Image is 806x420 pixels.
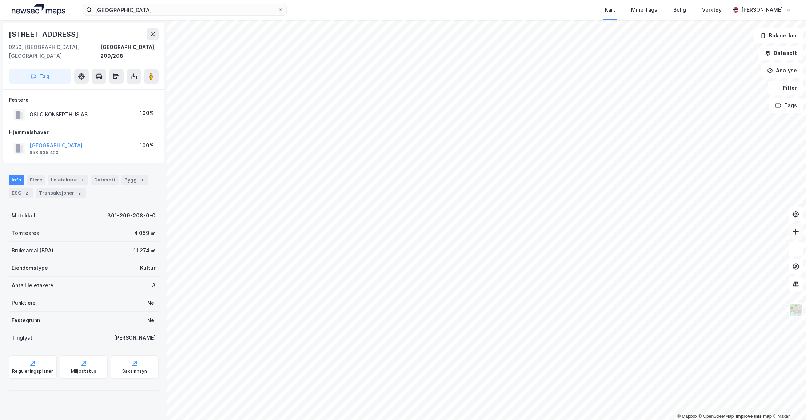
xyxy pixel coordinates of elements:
[702,5,722,14] div: Verktøy
[741,5,783,14] div: [PERSON_NAME]
[12,281,53,290] div: Antall leietakere
[114,333,156,342] div: [PERSON_NAME]
[9,69,71,84] button: Tag
[12,264,48,272] div: Eiendomstype
[107,211,156,220] div: 301-209-208-0-0
[121,175,148,185] div: Bygg
[140,109,154,117] div: 100%
[677,414,697,419] a: Mapbox
[631,5,657,14] div: Mine Tags
[769,98,803,113] button: Tags
[736,414,772,419] a: Improve this map
[138,176,145,184] div: 1
[12,229,41,237] div: Tomteareal
[9,43,100,60] div: 0250, [GEOGRAPHIC_DATA], [GEOGRAPHIC_DATA]
[12,368,53,374] div: Reguleringsplaner
[770,385,806,420] iframe: Chat Widget
[12,316,40,325] div: Festegrunn
[754,28,803,43] button: Bokmerker
[12,333,32,342] div: Tinglyst
[134,229,156,237] div: 4 059 ㎡
[9,28,80,40] div: [STREET_ADDRESS]
[605,5,615,14] div: Kart
[27,175,45,185] div: Eiere
[9,175,24,185] div: Info
[147,299,156,307] div: Nei
[12,211,35,220] div: Matrikkel
[761,63,803,78] button: Analyse
[122,368,147,374] div: Saksinnsyn
[699,414,734,419] a: OpenStreetMap
[36,188,86,198] div: Transaksjoner
[673,5,686,14] div: Bolig
[789,303,803,317] img: Z
[76,189,83,197] div: 2
[140,141,154,150] div: 100%
[768,81,803,95] button: Filter
[29,110,88,119] div: OSLO KONSERTHUS AS
[9,128,158,137] div: Hjemmelshaver
[9,188,33,198] div: ESG
[91,175,119,185] div: Datasett
[147,316,156,325] div: Nei
[12,299,36,307] div: Punktleie
[78,176,85,184] div: 3
[759,46,803,60] button: Datasett
[29,150,59,156] div: 958 935 420
[92,4,278,15] input: Søk på adresse, matrikkel, gårdeiere, leietakere eller personer
[23,189,30,197] div: 2
[133,246,156,255] div: 11 274 ㎡
[100,43,159,60] div: [GEOGRAPHIC_DATA], 209/208
[140,264,156,272] div: Kultur
[12,246,53,255] div: Bruksareal (BRA)
[48,175,88,185] div: Leietakere
[9,96,158,104] div: Festere
[152,281,156,290] div: 3
[71,368,96,374] div: Miljøstatus
[770,385,806,420] div: Kontrollprogram for chat
[12,4,65,15] img: logo.a4113a55bc3d86da70a041830d287a7e.svg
